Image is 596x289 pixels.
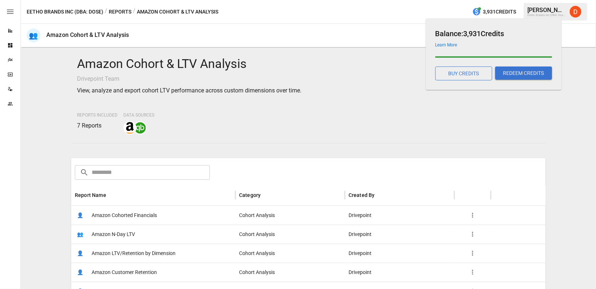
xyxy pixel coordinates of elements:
[27,28,41,42] div: 👥
[435,66,492,80] button: BUY CREDITS
[345,225,454,244] div: Drivepoint
[123,113,154,118] span: Data Sources
[75,267,86,278] span: 👤
[92,263,157,282] span: Amazon Customer Retention
[77,121,118,130] p: 7 Reports
[570,6,581,18] img: Daley Meistrell
[435,28,552,39] h6: Balance: 3,931 Credits
[77,75,540,83] p: Drivepoint Team
[75,192,106,198] div: Report Name
[124,122,136,134] img: amazon
[235,263,345,282] div: Cohort Analysis
[46,31,129,38] div: Amazon Cohort & LTV Analysis
[235,244,345,263] div: Cohort Analysis
[261,190,272,200] button: Sort
[77,56,540,72] h4: Amazon Cohort & LTV Analysis
[109,7,131,16] button: Reports
[483,7,516,16] span: 3,931 Credits
[349,192,375,198] div: Created By
[469,5,519,19] button: 3,931Credits
[92,225,135,244] span: Amazon N-Day LTV
[92,244,176,263] span: Amazon LTV/Retention by Dimension
[527,7,565,14] div: [PERSON_NAME]
[239,192,261,198] div: Category
[345,244,454,263] div: Drivepoint
[495,66,552,80] button: REDEEM CREDITS
[565,1,586,22] button: Daley Meistrell
[77,113,118,118] span: Reports Included
[527,14,565,17] div: Eetho Brands Inc (DBA: Dose)
[107,190,117,200] button: Sort
[75,210,86,221] span: 👤
[77,86,540,95] p: View, analyze and export cohort LTV performance across custom dimensions over time.
[75,248,86,259] span: 👤
[134,122,146,134] img: quickbooks
[133,7,135,16] div: /
[376,190,386,200] button: Sort
[235,206,345,225] div: Cohort Analysis
[27,7,103,16] button: Eetho Brands Inc (DBA: Dose)
[435,42,457,47] a: Learn More
[105,7,107,16] div: /
[75,229,86,240] span: 👥
[235,225,345,244] div: Cohort Analysis
[345,206,454,225] div: Drivepoint
[92,206,157,225] span: Amazon Cohorted Financials
[345,263,454,282] div: Drivepoint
